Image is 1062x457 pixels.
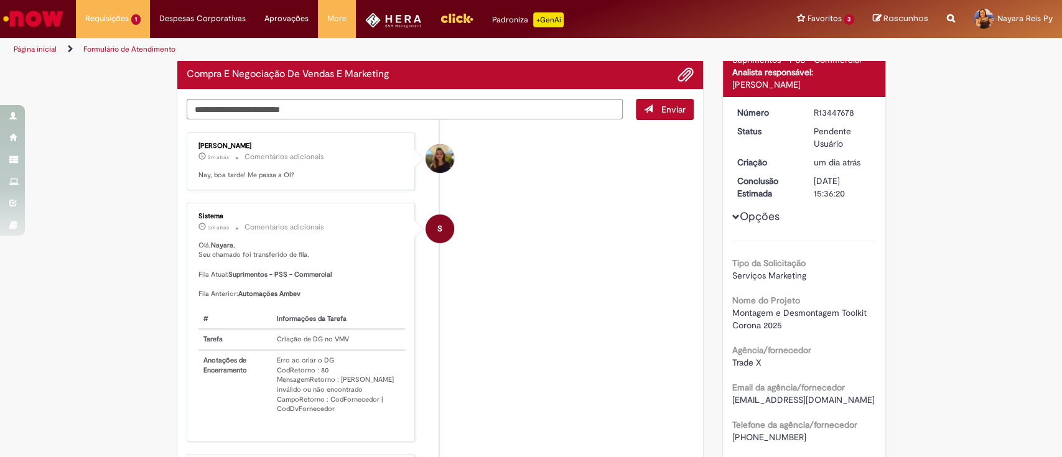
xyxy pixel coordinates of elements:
[661,104,686,115] span: Enviar
[728,106,804,119] dt: Número
[678,67,694,83] button: Adicionar anexos
[245,152,324,162] small: Comentários adicionais
[245,222,324,233] small: Comentários adicionais
[732,357,762,368] span: Trade X
[365,12,422,28] img: HeraLogo.png
[426,144,454,173] div: undefined Online
[492,12,564,27] div: Padroniza
[327,12,347,25] span: More
[732,419,857,430] b: Telefone da agência/fornecedor
[732,66,876,78] div: Analista responsável:
[883,12,928,24] span: Rascunhos
[814,125,872,150] div: Pendente Usuário
[873,13,928,25] a: Rascunhos
[732,394,875,405] span: [EMAIL_ADDRESS][DOMAIN_NAME]
[228,270,332,279] b: Suprimentos - PSS - Commercial
[264,12,309,25] span: Aprovações
[814,106,872,119] div: R13447678
[85,12,129,25] span: Requisições
[814,157,860,168] time: 26/08/2025 11:07:56
[732,307,869,331] span: Montagem e Desmontagem Toolkit Corona 2025
[728,125,804,137] dt: Status
[208,154,229,161] span: 2m atrás
[14,44,57,54] a: Página inicial
[732,270,806,281] span: Serviços Marketing
[198,309,272,330] th: #
[728,156,804,168] dt: Criação
[272,309,406,330] th: Informações da Tarefa
[732,78,876,91] div: [PERSON_NAME]
[198,142,406,150] div: [PERSON_NAME]
[211,241,233,250] b: Nayara
[272,350,406,419] td: Erro ao criar o DG CodRetorno : 80 MensagemRetorno : [PERSON_NAME] inválido ou não encontrado Cam...
[198,350,272,419] th: Anotações de Encerramento
[187,99,623,119] textarea: Digite sua mensagem aqui...
[131,14,141,25] span: 1
[732,382,845,393] b: Email da agência/fornecedor
[732,344,811,356] b: Agência/fornecedor
[807,12,841,25] span: Favoritos
[732,295,800,306] b: Nome do Projeto
[844,14,854,25] span: 3
[732,432,806,443] span: [PHONE_NUMBER]
[426,215,454,243] div: System
[208,154,229,161] time: 27/08/2025 17:51:03
[208,224,229,231] span: 3m atrás
[437,214,442,244] span: S
[159,12,246,25] span: Despesas Corporativas
[208,224,229,231] time: 27/08/2025 17:50:38
[198,170,406,180] p: Nay, boa tarde! Me passa a OI?
[1,6,65,31] img: ServiceNow
[9,38,699,61] ul: Trilhas de página
[198,213,406,220] div: Sistema
[83,44,175,54] a: Formulário de Atendimento
[997,13,1053,24] span: Nayara Reis Py
[814,156,872,168] div: 26/08/2025 11:07:56
[814,175,872,200] div: [DATE] 15:36:20
[440,9,473,27] img: click_logo_yellow_360x200.png
[533,12,564,27] p: +GenAi
[187,69,389,80] h2: Compra E Negociação De Vendas E Marketing Histórico de tíquete
[636,99,694,120] button: Enviar
[732,257,806,269] b: Tipo da Solicitação
[272,329,406,350] td: Criação de DG no VMV
[238,289,300,298] b: Automações Ambev
[198,241,406,420] p: Olá, , Seu chamado foi transferido de fila. Fila Atual: Fila Anterior:
[198,329,272,350] th: Tarefa
[728,175,804,200] dt: Conclusão Estimada
[814,157,860,168] span: um dia atrás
